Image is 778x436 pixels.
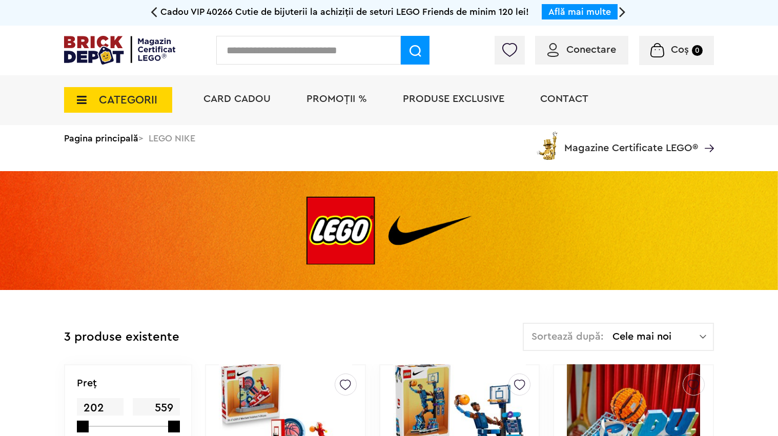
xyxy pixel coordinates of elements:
[403,94,504,104] a: Produse exclusive
[531,331,604,342] span: Sortează după:
[612,331,700,342] span: Cele mai noi
[692,45,703,56] small: 0
[203,94,271,104] a: Card Cadou
[64,323,179,352] div: 3 produse existente
[133,398,179,432] span: 559 Lei
[671,45,689,55] span: Coș
[160,7,529,16] span: Cadou VIP 40266 Cutie de bijuterii la achiziții de seturi LEGO Friends de minim 120 lei!
[548,7,611,16] a: Află mai multe
[77,398,124,432] span: 202 Lei
[698,130,714,140] a: Magazine Certificate LEGO®
[547,45,616,55] a: Conectare
[564,130,698,153] span: Magazine Certificate LEGO®
[99,94,157,106] span: CATEGORII
[566,45,616,55] span: Conectare
[306,94,367,104] a: PROMOȚII %
[540,94,588,104] a: Contact
[77,378,97,388] p: Preţ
